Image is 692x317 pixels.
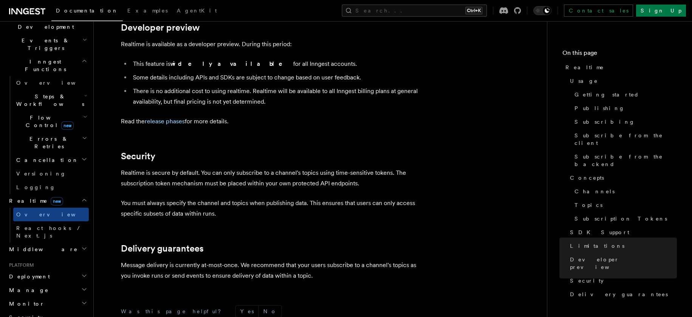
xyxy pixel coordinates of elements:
a: Delivery guarantees [567,287,677,301]
p: You must always specify the channel and topics when publishing data. This ensures that users can ... [121,198,423,219]
a: Publishing [572,101,677,115]
span: Documentation [56,8,118,14]
a: Developer preview [121,22,200,33]
span: Events & Triggers [6,37,82,52]
button: Cancellation [13,153,89,167]
span: Subscribe from the client [575,132,677,147]
button: Local Development [6,12,89,34]
button: Search...Ctrl+K [342,5,487,17]
p: Realtime is available as a developer preview. During this period: [121,39,423,50]
span: AgentKit [177,8,217,14]
a: React hooks / Next.js [13,221,89,242]
a: Developer preview [567,253,677,274]
button: Steps & Workflows [13,90,89,111]
span: Delivery guarantees [570,291,668,298]
p: Was this page helpful? [121,308,226,315]
strong: widely available [170,60,293,67]
span: Inngest Functions [6,58,82,73]
a: Subscribe from the backend [572,150,677,171]
div: Realtimenew [6,208,89,242]
span: Topics [575,201,602,209]
span: Subscription Tokens [575,215,667,222]
span: Flow Control [13,114,83,129]
span: new [51,197,63,205]
span: Overview [16,80,94,86]
a: Examples [123,2,172,20]
a: Overview [13,208,89,221]
a: Usage [567,74,677,88]
a: Logging [13,180,89,194]
a: Concepts [567,171,677,185]
button: Toggle dark mode [533,6,551,15]
kbd: Ctrl+K [465,7,482,14]
span: Examples [127,8,168,14]
span: Developer preview [570,256,677,271]
p: Message delivery is currently at-most-once. We recommend that your users subscribe to a channel's... [121,260,423,281]
button: Monitor [6,297,89,311]
span: React hooks / Next.js [16,225,83,239]
span: Channels [575,188,615,195]
a: Limitations [567,239,677,253]
span: Security [570,277,604,284]
button: Events & Triggers [6,34,89,55]
button: Realtimenew [6,194,89,208]
span: Versioning [16,171,66,177]
span: Manage [6,286,49,294]
button: Yes [236,306,258,317]
a: Overview [13,76,89,90]
button: Manage [6,283,89,297]
a: Realtime [562,61,677,74]
a: SDK Support [567,225,677,239]
p: Realtime is secure by default. You can only subscribe to a channel's topics using time-sensitive ... [121,168,423,189]
span: Deployment [6,273,50,280]
span: Middleware [6,246,78,253]
span: Usage [570,77,598,85]
a: Documentation [51,2,123,21]
a: release phases [145,118,185,125]
a: Contact sales [564,5,633,17]
a: AgentKit [172,2,221,20]
button: Deployment [6,270,89,283]
a: Subscribing [572,115,677,129]
a: Security [567,274,677,287]
span: new [61,121,74,130]
a: Sign Up [636,5,686,17]
span: Cancellation [13,156,79,164]
a: Channels [572,185,677,198]
span: Subscribing [575,118,635,126]
span: Monitor [6,300,45,308]
a: Getting started [572,88,677,101]
span: Local Development [6,16,82,31]
span: Logging [16,184,56,190]
li: There is no additional cost to using realtime. Realtime will be available to all Inngest billing ... [131,86,423,107]
button: Errors & Retries [13,132,89,153]
a: Subscribe from the client [572,129,677,150]
span: Steps & Workflows [13,93,84,108]
span: Getting started [575,91,639,98]
a: Subscription Tokens [572,212,677,225]
span: Limitations [570,242,624,250]
button: Flow Controlnew [13,111,89,132]
span: Subscribe from the backend [575,153,677,168]
li: This feature is for all Inngest accounts. [131,59,423,69]
button: Middleware [6,242,89,256]
span: Realtime [565,64,604,71]
span: SDK Support [570,228,629,236]
span: Overview [16,211,94,218]
button: No [259,306,281,317]
button: Inngest Functions [6,55,89,76]
span: Platform [6,262,34,268]
span: Errors & Retries [13,135,82,150]
span: Realtime [6,197,63,205]
span: Publishing [575,104,625,112]
div: Inngest Functions [6,76,89,194]
p: Read the for more details. [121,116,423,127]
h4: On this page [562,48,677,61]
li: Some details including APIs and SDKs are subject to change based on user feedback. [131,72,423,83]
a: Versioning [13,167,89,180]
span: Concepts [570,174,604,182]
a: Topics [572,198,677,212]
a: Delivery guarantees [121,243,204,254]
a: Security [121,151,155,162]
